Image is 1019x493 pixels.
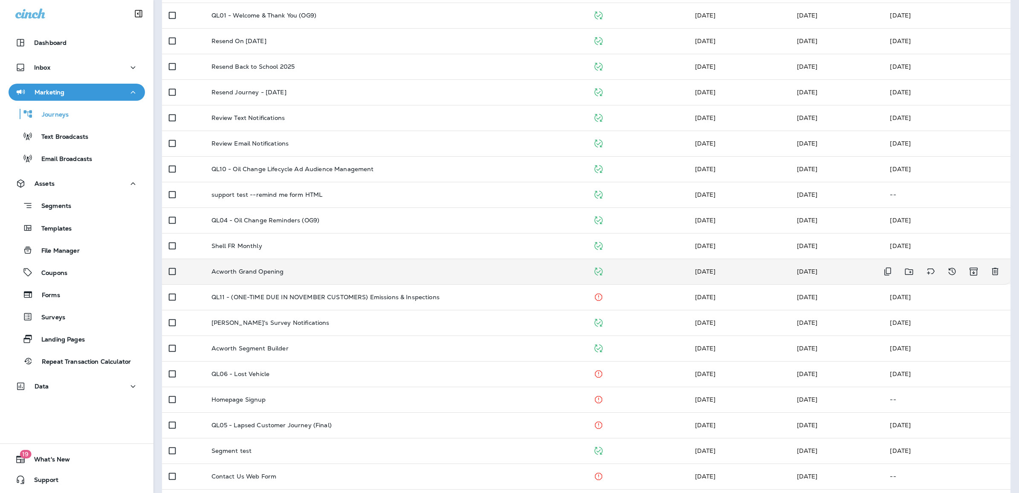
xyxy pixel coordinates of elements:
[695,114,716,122] span: Lauren Wilbanks
[211,447,252,454] p: Segment test
[211,422,332,429] p: QL05 - Lapsed Customer Journey (Final)
[797,114,818,122] span: Lauren Wilbanks
[211,114,285,121] p: Review Text Notifications
[9,352,145,370] button: Repeat Transaction Calculator
[593,190,604,198] span: Published
[695,37,716,45] span: J-P Scoville
[883,438,1010,464] td: [DATE]
[883,54,1010,79] td: [DATE]
[35,89,64,96] p: Marketing
[883,79,1010,105] td: [DATE]
[9,471,145,488] button: Support
[33,225,72,233] p: Templates
[211,140,289,147] p: Review Email Notifications
[883,3,1010,28] td: [DATE]
[9,59,145,76] button: Inbox
[883,335,1010,361] td: [DATE]
[33,202,71,211] p: Segments
[9,84,145,101] button: Marketing
[695,319,716,327] span: Michelle Anderson
[883,361,1010,387] td: [DATE]
[593,395,604,403] span: Stopped
[883,284,1010,310] td: [DATE]
[26,456,70,466] span: What's New
[883,233,1010,259] td: [DATE]
[695,88,716,96] span: J-P Scoville
[883,131,1010,156] td: [DATE]
[797,140,818,147] span: Lauren Wilbanks
[883,207,1010,233] td: [DATE]
[797,165,818,173] span: Unknown
[797,37,818,45] span: J-P Scoville
[695,216,716,224] span: J-P Scoville
[211,294,440,300] p: QL11 - (ONE-TIME DUE IN NOVEMBER CUSTOMERS) Emissions & Inspections
[797,370,818,378] span: Unknown
[211,191,323,198] p: support test --remind me form HTML
[695,12,716,19] span: Developer Integrations
[33,155,92,163] p: Email Broadcasts
[593,11,604,18] span: Published
[9,196,145,215] button: Segments
[33,269,67,277] p: Coupons
[695,242,716,250] span: Alyson Dixon
[9,451,145,468] button: 19What's New
[35,383,49,390] p: Data
[593,472,604,479] span: Stopped
[593,113,604,121] span: Published
[797,396,818,403] span: Unknown
[593,267,604,274] span: Published
[922,263,939,280] button: Add tags
[797,12,818,19] span: J-P Scoville
[797,88,818,96] span: J-P Scoville
[9,241,145,259] button: File Manager
[883,28,1010,54] td: [DATE]
[695,293,716,301] span: J-P Scoville
[33,133,88,141] p: Text Broadcasts
[34,39,67,46] p: Dashboard
[593,62,604,70] span: Published
[797,421,818,429] span: Lauren Wilbanks
[211,396,266,403] p: Homepage Signup
[695,447,716,455] span: J-P Scoville
[593,369,604,377] span: Stopped
[33,336,85,344] p: Landing Pages
[127,5,151,22] button: Collapse Sidebar
[797,473,818,480] span: Unknown
[695,191,716,198] span: Eluwa Monday
[9,263,145,281] button: Coupons
[695,421,716,429] span: J-P Scoville
[797,63,818,70] span: J-P Scoville
[797,268,818,275] span: J-P Scoville
[211,242,262,249] p: Shell FR Monthly
[211,217,320,224] p: QL04 - Oil Change Reminders (OG9)
[593,420,604,428] span: Stopped
[593,216,604,223] span: Published
[211,370,270,377] p: QL06 - Lost Vehicle
[879,263,896,280] button: Duplicate
[965,263,982,280] button: Archive
[211,268,284,275] p: Acworth Grand Opening
[593,344,604,351] span: Published
[211,473,277,480] p: Contact Us Web Form
[33,292,60,300] p: Forms
[900,263,918,280] button: Move to folder
[9,286,145,303] button: Forms
[593,318,604,326] span: Published
[33,247,80,255] p: File Manager
[890,396,1004,403] p: --
[987,263,1004,280] button: Delete
[26,476,58,487] span: Support
[9,175,145,192] button: Assets
[9,219,145,237] button: Templates
[9,330,145,348] button: Landing Pages
[695,473,716,480] span: J-P Scoville
[890,473,1004,480] p: --
[35,180,55,187] p: Assets
[695,370,716,378] span: J-P Scoville
[797,293,818,301] span: Unknown
[211,345,289,352] p: Acworth Segment Builder
[593,292,604,300] span: Stopped
[211,63,295,70] p: Resend Back to School 2025
[797,447,818,455] span: J-P Scoville
[883,310,1010,335] td: [DATE]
